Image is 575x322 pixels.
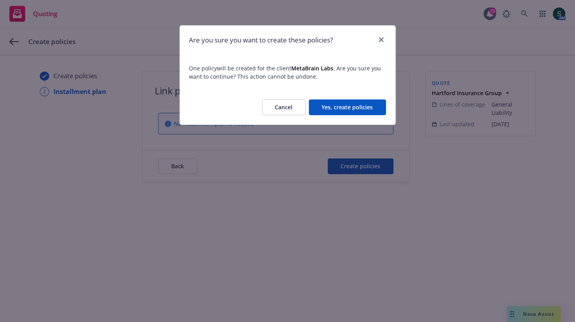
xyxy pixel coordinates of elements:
strong: MetaBrain Labs [292,64,334,72]
h1: Are you sure you want to create these policies? [189,35,333,45]
button: Yes, create policies [309,99,386,115]
span: One policy will be created for the client . Are you sure you want to continue? This action cannot... [189,64,386,81]
a: close [377,35,386,44]
button: Cancel [262,99,306,115]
